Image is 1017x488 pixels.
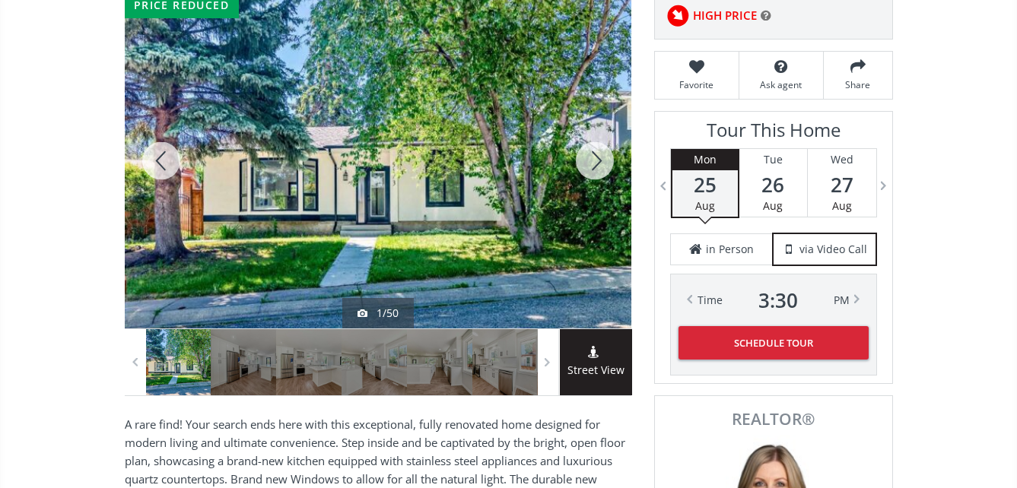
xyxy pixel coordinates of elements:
[358,306,399,321] div: 1/50
[747,78,815,91] span: Ask agent
[706,242,754,257] span: in Person
[808,174,876,195] span: 27
[739,149,807,170] div: Tue
[672,411,876,427] span: REALTOR®
[679,326,869,360] button: Schedule Tour
[739,174,807,195] span: 26
[560,362,632,379] span: Street View
[799,242,867,257] span: via Video Call
[693,8,757,24] span: HIGH PRICE
[695,198,715,213] span: Aug
[758,290,798,311] span: 3 : 30
[663,1,693,31] img: rating icon
[670,119,877,148] h3: Tour This Home
[663,78,731,91] span: Favorite
[763,198,783,213] span: Aug
[831,78,885,91] span: Share
[672,174,738,195] span: 25
[672,149,738,170] div: Mon
[832,198,852,213] span: Aug
[808,149,876,170] div: Wed
[698,290,850,311] div: Time PM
